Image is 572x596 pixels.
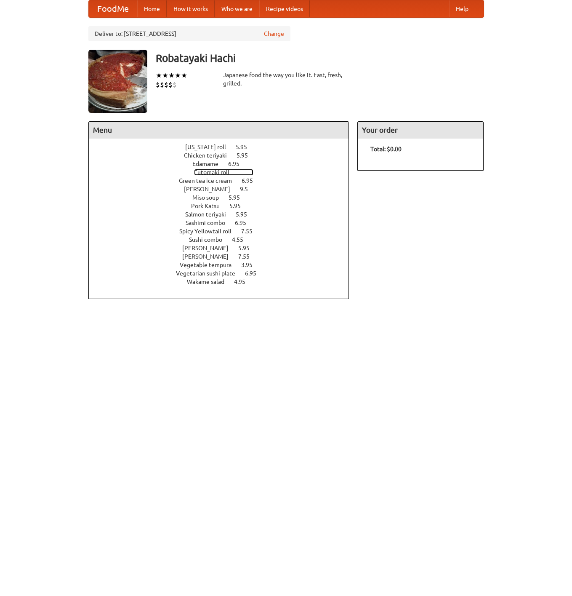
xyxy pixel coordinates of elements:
span: 5.95 [238,245,258,251]
span: 6.95 [242,177,261,184]
span: 5.95 [236,144,255,150]
span: 7.55 [241,228,261,235]
div: Japanese food the way you like it. Fast, fresh, grilled. [223,71,349,88]
span: 5.95 [237,152,256,159]
a: Who we are [215,0,259,17]
span: Miso soup [192,194,227,201]
li: $ [168,80,173,89]
a: FoodMe [89,0,137,17]
span: Vegetarian sushi plate [176,270,244,277]
span: Futomaki roll [194,169,238,176]
a: How it works [167,0,215,17]
a: Home [137,0,167,17]
li: ★ [156,71,162,80]
a: Spicy Yellowtail roll 7.55 [179,228,268,235]
span: Salmon teriyaki [185,211,234,218]
a: Chicken teriyaki 5.95 [184,152,263,159]
li: $ [173,80,177,89]
span: [US_STATE] roll [185,144,234,150]
span: Pork Katsu [191,203,228,209]
li: $ [156,80,160,89]
span: Vegetable tempura [180,262,240,268]
h4: Your order [358,122,483,139]
span: Chicken teriyaki [184,152,235,159]
a: [PERSON_NAME] 5.95 [182,245,265,251]
span: Wakame salad [187,278,233,285]
span: 5.95 [229,194,248,201]
span: Green tea ice cream [179,177,240,184]
a: Sushi combo 4.55 [189,236,259,243]
a: [US_STATE] roll 5.95 [185,144,263,150]
span: 6.95 [235,219,255,226]
h3: Robatayaki Hachi [156,50,484,67]
a: Wakame salad 4.95 [187,278,261,285]
span: 4.55 [232,236,252,243]
span: 4.95 [234,278,254,285]
li: ★ [181,71,187,80]
li: ★ [162,71,168,80]
a: Edamame 6.95 [192,160,255,167]
a: Vegetable tempura 3.95 [180,262,268,268]
span: 7.55 [238,253,258,260]
span: [PERSON_NAME] [182,253,237,260]
span: 6.95 [245,270,265,277]
span: Spicy Yellowtail roll [179,228,240,235]
img: angular.jpg [88,50,147,113]
span: [PERSON_NAME] [182,245,237,251]
b: Total: $0.00 [370,146,402,152]
span: Sashimi combo [186,219,234,226]
a: [PERSON_NAME] 7.55 [182,253,265,260]
a: Help [449,0,475,17]
span: 9.5 [240,186,256,192]
a: Recipe videos [259,0,310,17]
a: [PERSON_NAME] 9.5 [184,186,263,192]
a: Futomaki roll [194,169,253,176]
a: Vegetarian sushi plate 6.95 [176,270,272,277]
a: Green tea ice cream 6.95 [179,177,269,184]
span: Edamame [192,160,227,167]
span: [PERSON_NAME] [184,186,239,192]
a: Sashimi combo 6.95 [186,219,262,226]
a: Salmon teriyaki 5.95 [185,211,263,218]
span: 3.95 [241,262,261,268]
span: 6.95 [228,160,248,167]
li: ★ [168,71,175,80]
span: 5.95 [236,211,255,218]
li: $ [160,80,164,89]
span: 5.95 [229,203,249,209]
div: Deliver to: [STREET_ADDRESS] [88,26,290,41]
span: Sushi combo [189,236,231,243]
li: ★ [175,71,181,80]
a: Miso soup 5.95 [192,194,255,201]
a: Change [264,29,284,38]
h4: Menu [89,122,349,139]
a: Pork Katsu 5.95 [191,203,256,209]
li: $ [164,80,168,89]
